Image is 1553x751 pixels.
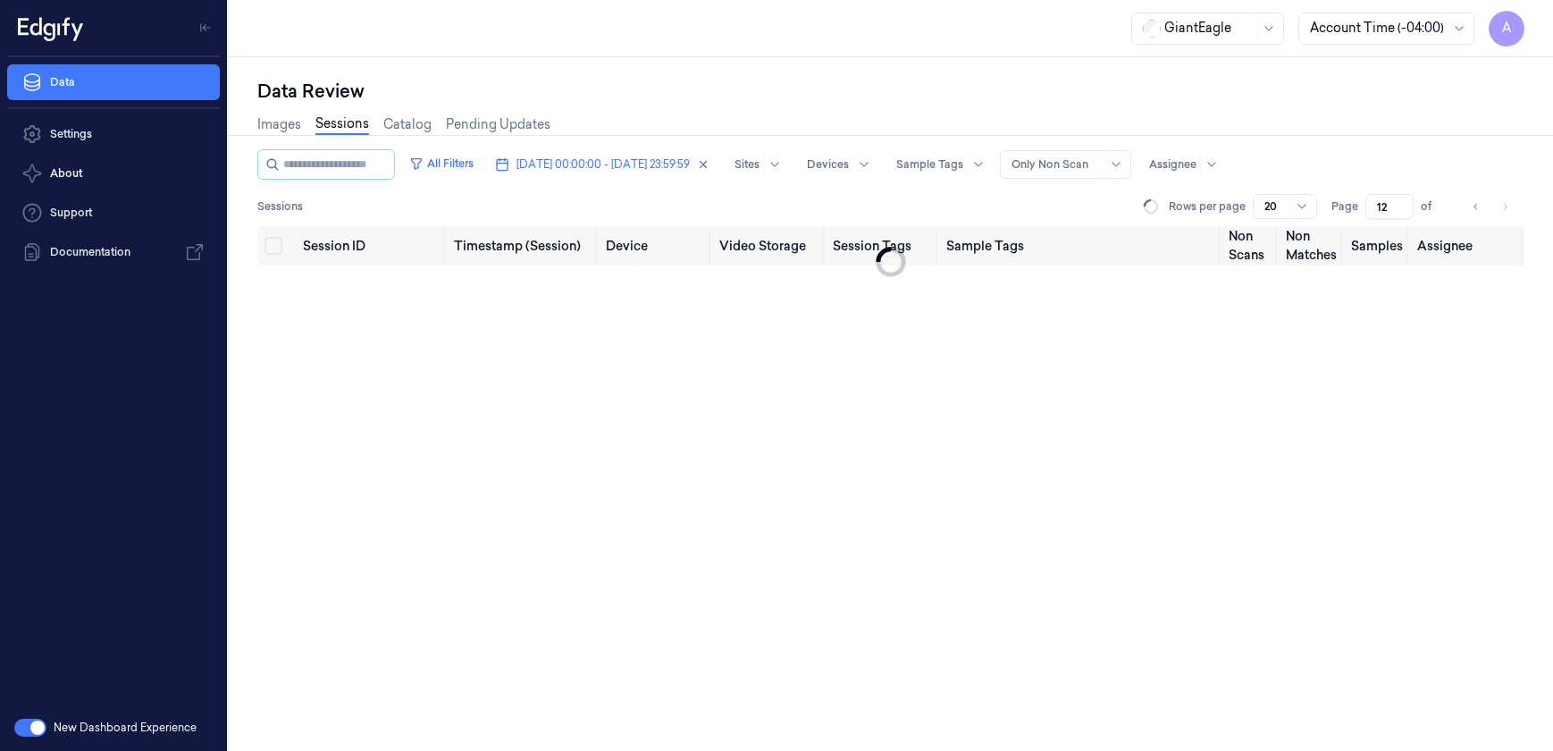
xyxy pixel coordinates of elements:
[296,226,447,266] th: Session ID
[712,226,826,266] th: Video Storage
[383,115,432,134] a: Catalog
[446,115,550,134] a: Pending Updates
[257,115,301,134] a: Images
[1169,198,1246,215] p: Rows per page
[1279,226,1344,266] th: Non Matches
[191,13,220,42] button: Toggle Navigation
[516,156,690,173] span: [DATE] 00:00:00 - [DATE] 23:59:59
[315,114,369,135] a: Sessions
[488,150,717,179] button: [DATE] 00:00:00 - [DATE] 23:59:59
[1489,11,1524,46] button: A
[7,116,220,152] a: Settings
[1221,226,1279,266] th: Non Scans
[1464,194,1489,219] button: Go to previous page
[7,234,220,270] a: Documentation
[826,226,939,266] th: Session Tags
[1410,226,1524,266] th: Assignee
[7,195,220,231] a: Support
[1421,198,1449,215] span: of
[257,198,303,215] span: Sessions
[447,226,599,266] th: Timestamp (Session)
[257,79,1524,104] div: Data Review
[7,64,220,100] a: Data
[1344,226,1410,266] th: Samples
[264,237,282,255] button: Select all
[939,226,1221,266] th: Sample Tags
[1331,198,1358,215] span: Page
[7,156,220,191] button: About
[599,226,712,266] th: Device
[1464,194,1517,219] nav: pagination
[402,149,481,178] button: All Filters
